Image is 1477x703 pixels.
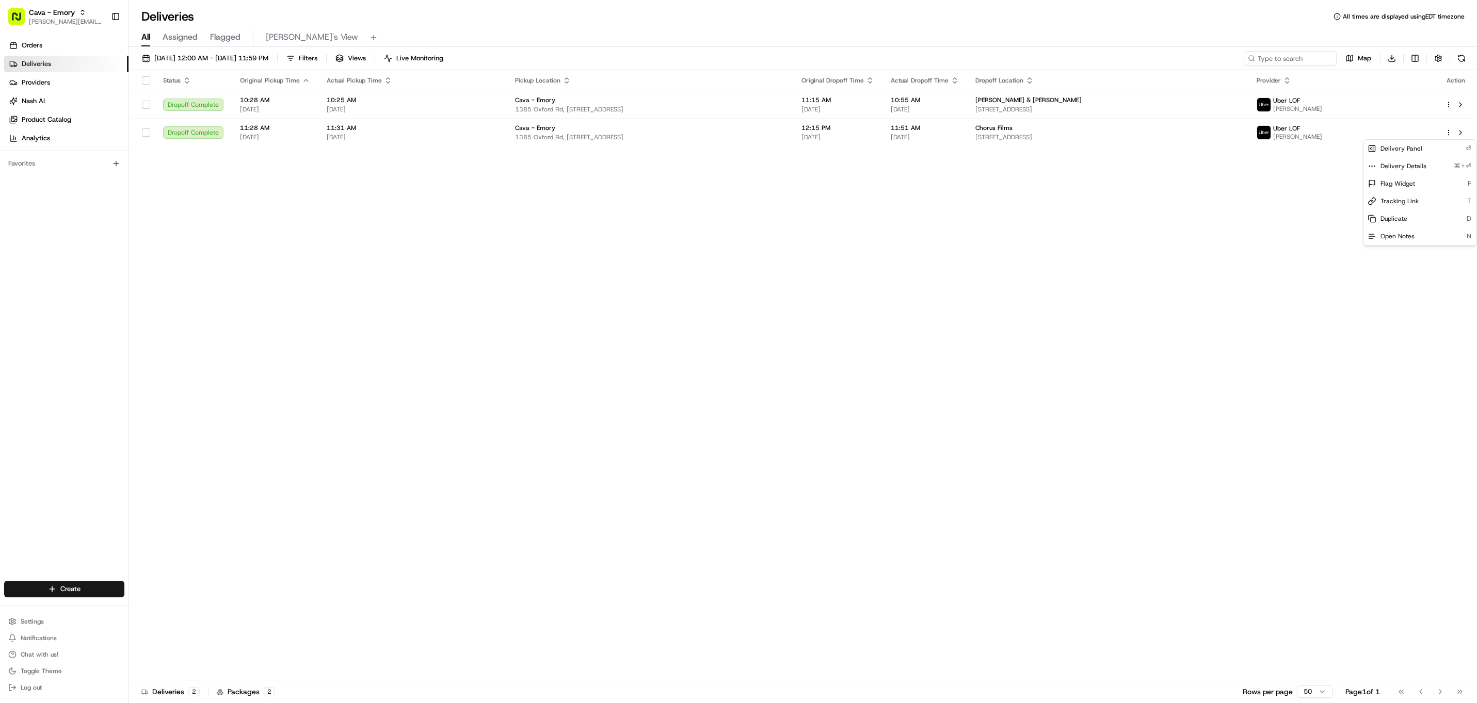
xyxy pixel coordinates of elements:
span: Notifications [21,634,57,642]
span: Open Notes [1380,232,1415,240]
span: 11:15 AM [801,96,874,104]
div: Page 1 of 1 [1345,686,1380,697]
span: Original Pickup Time [240,76,300,85]
span: Analytics [22,134,50,143]
span: Chat with us! [21,650,58,659]
span: [PERSON_NAME][EMAIL_ADDRESS][DOMAIN_NAME] [29,18,103,26]
span: 11:31 AM [327,124,499,132]
div: Packages [217,686,275,697]
span: 11:51 AM [891,124,959,132]
span: Cava - Emory [29,7,75,18]
span: Duplicate [1380,215,1407,223]
span: T [1467,197,1472,206]
div: Action [1445,76,1467,85]
span: [DATE] 12:00 AM - [DATE] 11:59 PM [154,54,268,63]
span: Flag Widget [1380,179,1415,188]
span: Nash AI [22,96,45,106]
span: Uber LOF [1273,96,1300,105]
h1: Deliveries [141,8,194,25]
span: [DATE] [240,105,310,113]
div: 2 [188,687,200,696]
img: uber-new-logo.jpeg [1257,126,1271,139]
span: Deliveries [22,59,51,69]
span: Live Monitoring [396,54,443,63]
span: Cava - Emory [515,124,555,132]
img: uber-new-logo.jpeg [1257,98,1271,111]
span: Tracking Link [1380,197,1419,205]
div: Deliveries [141,686,200,697]
span: [PERSON_NAME] & [PERSON_NAME] [975,96,1082,104]
span: [PERSON_NAME] [1273,133,1322,141]
input: Type to search [1244,51,1337,66]
span: [PERSON_NAME]'s View [266,31,358,43]
span: 10:25 AM [327,96,499,104]
span: Toggle Theme [21,667,62,675]
div: Favorites [4,155,124,172]
span: Provider [1257,76,1281,85]
span: [DATE] [801,133,874,141]
span: Providers [22,78,50,87]
span: Status [163,76,181,85]
span: [DATE] [240,133,310,141]
span: 1385 Oxford Rd, [STREET_ADDRESS] [515,105,785,113]
span: Cava - Emory [515,96,555,104]
span: ⌘+⏎ [1454,161,1472,171]
span: 10:28 AM [240,96,310,104]
span: [STREET_ADDRESS] [975,105,1241,113]
span: Product Catalog [22,115,71,124]
span: Create [60,584,81,594]
div: 2 [264,687,275,696]
span: Filters [299,54,317,63]
span: [DATE] [327,105,499,113]
span: 1385 Oxford Rd, [STREET_ADDRESS] [515,133,785,141]
span: Flagged [210,31,240,43]
span: [DATE] [801,105,874,113]
span: 12:15 PM [801,124,874,132]
span: Pickup Location [515,76,560,85]
span: ⏎ [1466,144,1472,153]
span: [STREET_ADDRESS] [975,133,1241,141]
span: Uber LOF [1273,124,1300,133]
span: 11:28 AM [240,124,310,132]
span: [DATE] [891,105,959,113]
button: Refresh [1454,51,1469,66]
span: Settings [21,617,44,626]
span: Dropoff Location [975,76,1023,85]
span: 10:55 AM [891,96,959,104]
span: [DATE] [891,133,959,141]
span: Original Dropoff Time [801,76,864,85]
span: Views [348,54,366,63]
span: [PERSON_NAME] [1273,105,1322,113]
span: Log out [21,683,42,692]
span: Assigned [163,31,198,43]
p: Rows per page [1243,686,1293,697]
span: Actual Pickup Time [327,76,382,85]
span: Chorus Films [975,124,1013,132]
span: Orders [22,41,42,50]
span: Map [1358,54,1371,63]
span: N [1467,232,1472,241]
span: [DATE] [327,133,499,141]
span: All times are displayed using EDT timezone [1343,12,1465,21]
span: Delivery Details [1380,162,1426,170]
span: D [1467,214,1472,223]
span: Delivery Panel [1380,144,1422,153]
span: F [1468,179,1472,188]
span: All [141,31,150,43]
span: Actual Dropoff Time [891,76,949,85]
